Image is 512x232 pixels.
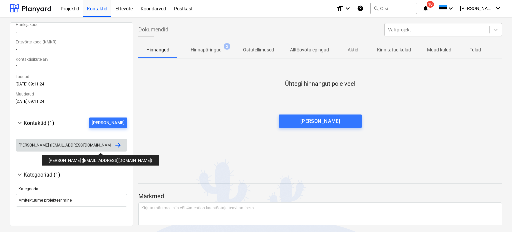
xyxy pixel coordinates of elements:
[16,54,127,64] div: Kontaktisikute arv
[92,119,125,127] div: [PERSON_NAME]
[377,46,411,53] p: Kinnitatud kulud
[18,187,125,191] div: Kategooria
[16,89,127,99] div: Muudetud
[16,47,127,54] div: -
[138,192,502,200] p: Märkmed
[24,172,127,178] div: Kategooriad (1)
[16,37,127,47] div: Ettevõtte kood (KMKR)
[16,64,127,72] div: 1
[345,46,361,53] p: Aktid
[191,46,222,53] p: Hinnapäringud
[146,46,169,53] p: Hinnangud
[373,6,379,11] span: search
[467,46,483,53] p: Tulud
[16,119,24,127] span: keyboard_arrow_down
[16,171,24,179] span: keyboard_arrow_down
[243,46,274,53] p: Ostutellimused
[16,118,127,128] div: Kontaktid (1)[PERSON_NAME]
[24,120,54,126] span: Kontaktid (1)
[290,46,329,53] p: Alltöövõtulepingud
[422,4,429,12] i: notifications
[494,4,502,12] i: keyboard_arrow_down
[479,200,512,232] iframe: Chat Widget
[460,6,493,11] span: [PERSON_NAME]
[16,30,127,37] div: -
[285,80,355,88] p: Ühtegi hinnangut pole veel
[16,20,127,30] div: Hankijakood
[89,118,127,128] button: [PERSON_NAME]
[427,46,451,53] p: Muud kulud
[336,4,344,12] i: format_size
[479,200,512,232] div: Vestlusvidin
[138,26,168,34] span: Dokumendid
[370,3,417,14] button: Otsi
[279,114,362,128] button: [PERSON_NAME]
[357,4,364,12] i: Abikeskus
[300,117,340,126] div: [PERSON_NAME]
[16,179,127,215] div: Kategooriad (1)
[16,99,127,106] div: [DATE] 09:11:24
[224,43,230,50] span: 2
[19,198,72,203] div: Arhitektuurne projekteerimine
[16,171,127,179] div: Kategooriad (1)
[16,82,127,89] div: [DATE] 09:11:24
[447,4,455,12] i: keyboard_arrow_down
[16,72,127,82] div: Loodud
[16,128,127,160] div: Kontaktid (1)[PERSON_NAME]
[427,1,434,8] span: 10
[344,4,352,12] i: keyboard_arrow_down
[19,143,115,148] div: [PERSON_NAME] ([EMAIL_ADDRESS][DOMAIN_NAME])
